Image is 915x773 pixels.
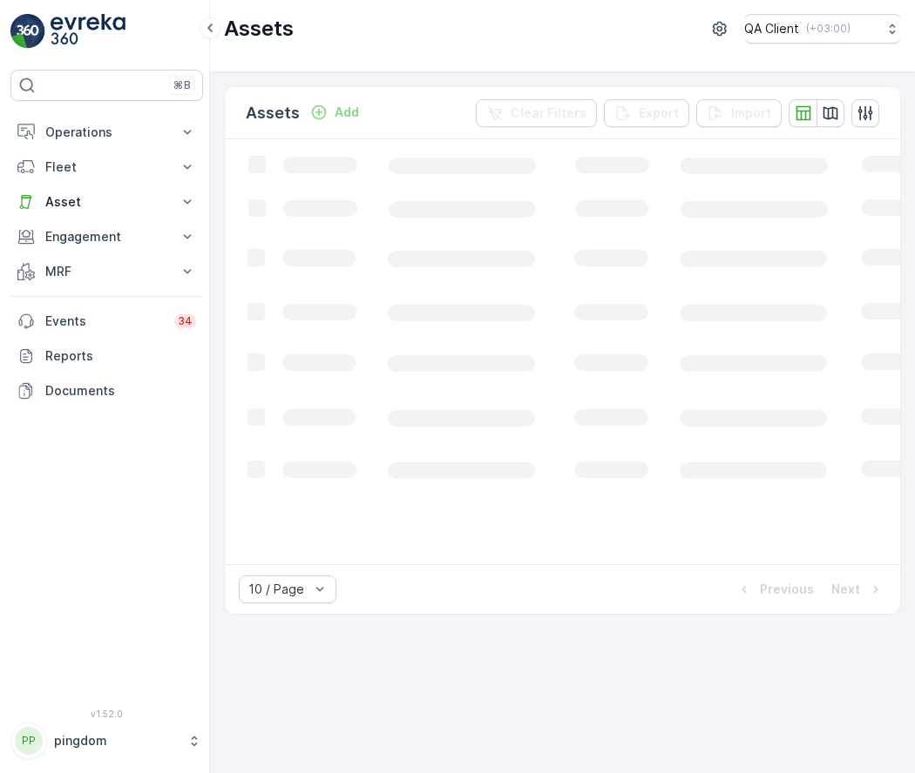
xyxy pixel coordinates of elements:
[696,99,782,127] button: Import
[45,382,196,400] p: Documents
[224,15,294,43] p: Assets
[10,150,203,185] button: Fleet
[734,579,816,600] button: Previous
[54,732,179,749] p: pingdom
[476,99,597,127] button: Clear Filters
[303,102,366,123] button: Add
[10,339,203,373] a: Reports
[45,193,168,211] p: Asset
[10,373,203,408] a: Documents
[831,581,860,598] p: Next
[10,115,203,150] button: Operations
[10,304,203,339] a: Events34
[744,14,901,44] button: QA Client(+03:00)
[10,14,45,49] img: logo
[335,104,359,121] p: Add
[604,99,689,127] button: Export
[173,78,191,92] p: ⌘B
[246,101,300,125] p: Assets
[10,185,203,219] button: Asset
[45,347,196,365] p: Reports
[10,219,203,254] button: Engagement
[830,579,886,600] button: Next
[10,709,203,719] span: v 1.52.0
[178,314,193,328] p: 34
[45,158,168,176] p: Fleet
[744,20,799,37] p: QA Client
[10,723,203,759] button: PPpingdom
[45,263,168,280] p: MRF
[731,104,771,122] p: Import
[45,228,168,245] p: Engagement
[15,727,43,755] div: PP
[511,104,586,122] p: Clear Filters
[10,254,203,289] button: MRF
[806,22,851,36] p: ( +03:00 )
[45,124,168,141] p: Operations
[51,14,125,49] img: logo_light-DOdMpM7g.png
[45,313,164,330] p: Events
[639,104,679,122] p: Export
[760,581,814,598] p: Previous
